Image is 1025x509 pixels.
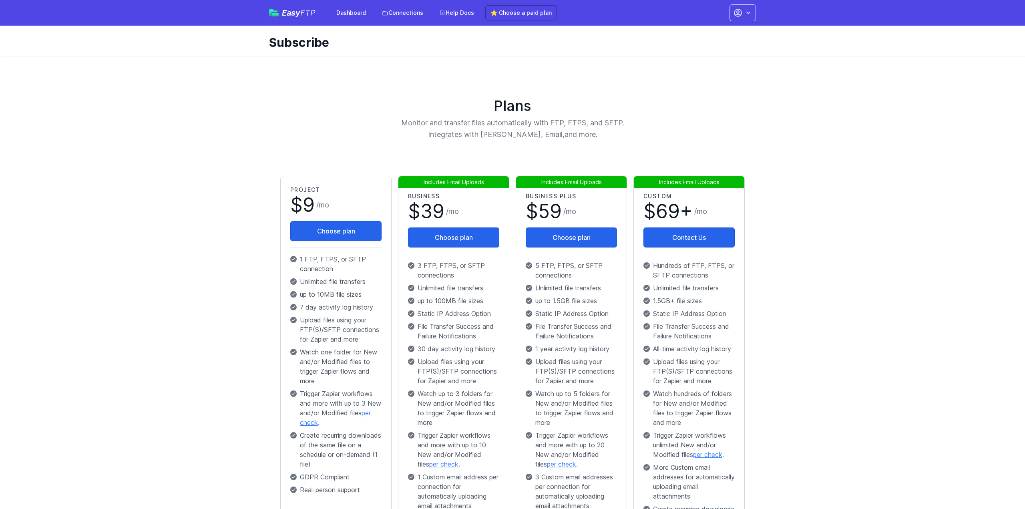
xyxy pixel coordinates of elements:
p: Upload files using your FTP(S)/SFTP connections for Zapier and more [408,357,499,386]
p: up to 1.5GB file sizes [526,296,617,306]
a: ⭐ Choose a paid plan [485,5,557,20]
span: / [563,206,576,217]
span: $ [290,195,315,215]
span: Includes Email Uploads [398,176,509,188]
p: Watch up to 3 folders for New and/or Modified files to trigger Zapier flows and more [408,389,499,427]
p: GDPR Compliant [290,472,382,482]
span: / [694,206,707,217]
h2: Project [290,186,382,194]
p: More Custom email addresses for automatically uploading email attachments [643,463,735,501]
p: Static IP Address Option [643,309,735,318]
p: File Transfer Success and Failure Notifications [408,322,499,341]
span: Trigger Zapier workflows unlimited New and/or Modified files . [653,431,735,459]
p: 5 FTP, FTPS, or SFTP connections [526,261,617,280]
a: Dashboard [332,6,371,20]
p: Upload files using your FTP(S)/SFTP connections for Zapier and more [643,357,735,386]
p: File Transfer Success and Failure Notifications [643,322,735,341]
p: Watch one folder for New and/or Modified files to trigger Zapier flows and more [290,347,382,386]
p: Watch hundreds of folders for New and/or Modified files to trigger Zapier flows and more [643,389,735,427]
a: Contact Us [643,227,735,247]
span: $ [408,202,444,221]
span: $ [526,202,562,221]
p: Upload files using your FTP(S)/SFTP connections for Zapier and more [290,315,382,344]
a: Connections [377,6,428,20]
p: Unlimited file transfers [526,283,617,293]
p: All-time activity log history [643,344,735,354]
span: Trigger Zapier workflows and more with up to 20 New and/or Modified files . [535,431,617,469]
p: Unlimited file transfers [408,283,499,293]
p: Unlimited file transfers [290,277,382,286]
h2: Business [408,192,499,200]
p: Monitor and transfer files automatically with FTP, FTPS, and SFTP. Integrates with [PERSON_NAME],... [356,117,669,141]
p: 1.5GB+ file sizes [643,296,735,306]
p: Hundreds of FTP, FTPS, or SFTP connections [643,261,735,280]
span: mo [697,207,707,215]
img: easyftp_logo.png [269,9,279,16]
span: Trigger Zapier workflows and more with up to 3 New and/or Modified files . [300,389,382,427]
span: / [316,199,329,211]
button: Choose plan [290,221,382,241]
p: Upload files using your FTP(S)/SFTP connections for Zapier and more [526,357,617,386]
a: per check [547,460,576,468]
p: Real-person support [290,485,382,495]
a: per check [300,409,371,427]
a: per check [693,451,722,459]
p: up to 100MB file sizes [408,296,499,306]
p: 30 day activity log history [408,344,499,354]
button: Choose plan [408,227,499,247]
a: per check [429,460,458,468]
span: Trigger Zapier workflows and more with up to 10 New and/or Modified files . [418,431,499,469]
p: 1 FTP, FTPS, or SFTP connection [290,254,382,274]
a: EasyFTP [269,9,316,17]
span: 59 [538,199,562,223]
p: up to 10MB file sizes [290,290,382,299]
p: 1 year activity log history [526,344,617,354]
span: mo [566,207,576,215]
span: Includes Email Uploads [516,176,627,188]
h2: Custom [643,192,735,200]
p: Watch up to 5 folders for New and/or Modified files to trigger Zapier flows and more [526,389,617,427]
span: / [446,206,459,217]
span: mo [319,201,329,209]
h1: Plans [277,98,748,114]
span: 9 [303,193,315,217]
span: Includes Email Uploads [633,176,745,188]
p: Create recurring downloads of the same file on a schedule or on-demand (1 file) [290,431,382,469]
span: 69+ [656,199,693,223]
h2: Business Plus [526,192,617,200]
span: 39 [420,199,444,223]
span: Easy [282,9,316,17]
p: File Transfer Success and Failure Notifications [526,322,617,341]
p: Static IP Address Option [526,309,617,318]
button: Choose plan [526,227,617,247]
p: 7 day activity log history [290,302,382,312]
span: $ [643,202,693,221]
span: mo [448,207,459,215]
h1: Subscribe [269,35,750,50]
p: 3 FTP, FTPS, or SFTP connections [408,261,499,280]
p: Unlimited file transfers [643,283,735,293]
p: Static IP Address Option [408,309,499,318]
a: Help Docs [434,6,479,20]
span: FTP [300,8,316,18]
